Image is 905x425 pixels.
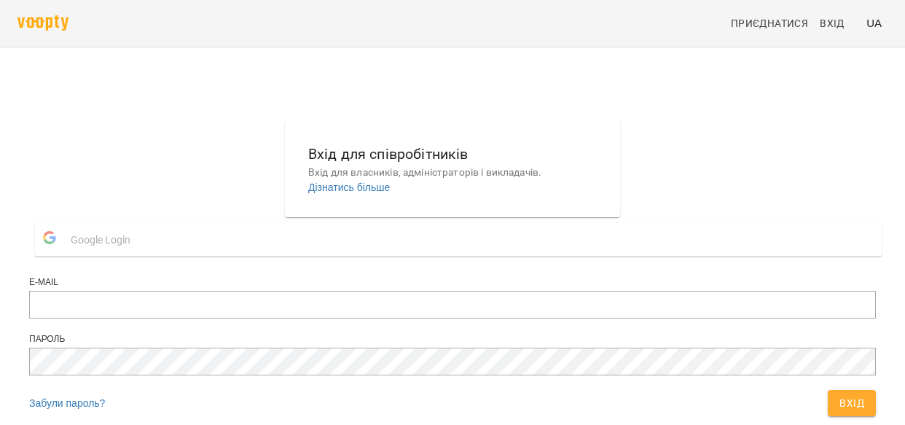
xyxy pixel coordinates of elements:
div: E-mail [29,276,876,289]
img: voopty.png [17,15,68,31]
span: Google Login [71,225,138,254]
span: Вхід [820,15,845,32]
a: Вхід [814,10,861,36]
a: Дізнатись більше [308,182,390,193]
p: Вхід для власників, адміністраторів і викладачів. [308,165,597,180]
span: Приєднатися [731,15,808,32]
button: Вхід для співробітниківВхід для власників, адміністраторів і викладачів.Дізнатись більше [297,131,608,206]
button: Google Login [35,223,882,256]
h6: Вхід для співробітників [308,143,597,165]
a: Забули пароль? [29,397,105,409]
div: Пароль [29,333,876,346]
span: Вхід [839,394,864,412]
button: UA [861,9,888,36]
button: Вхід [828,390,876,416]
a: Приєднатися [725,10,814,36]
span: UA [866,15,882,31]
